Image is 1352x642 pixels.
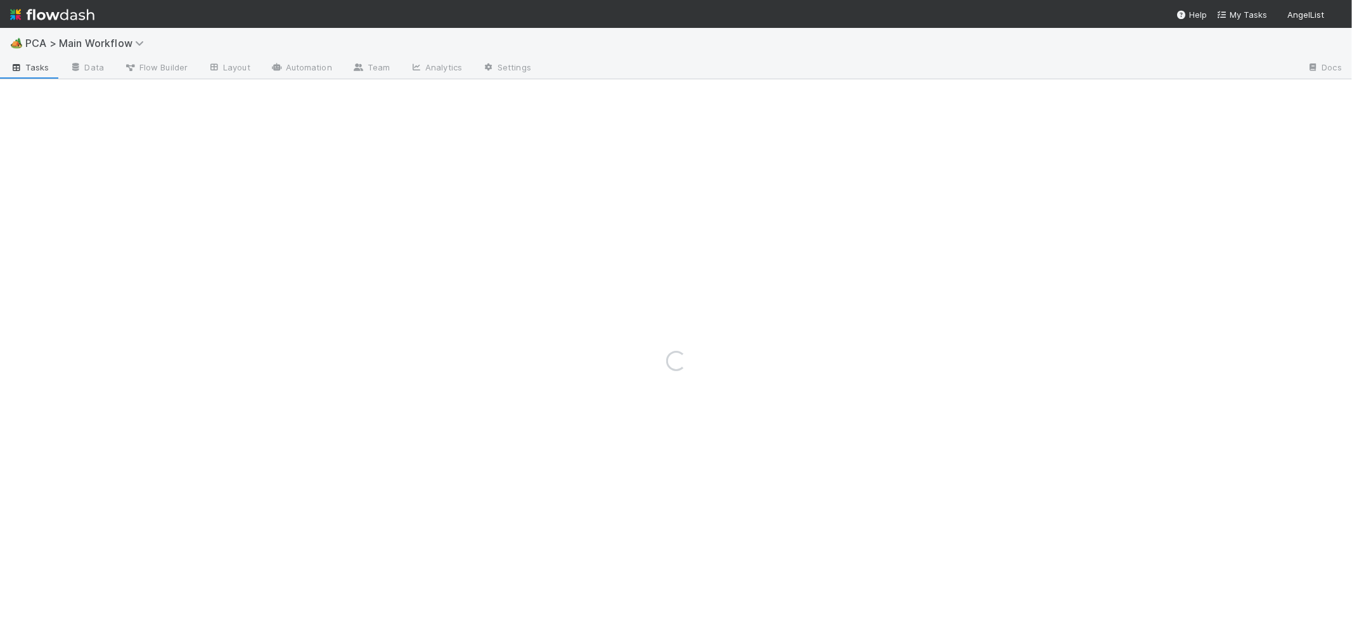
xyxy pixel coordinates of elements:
a: Automation [261,58,342,79]
a: Data [60,58,114,79]
a: My Tasks [1217,8,1267,21]
a: Team [342,58,400,79]
a: Layout [198,58,261,79]
span: PCA > Main Workflow [25,37,150,49]
a: Settings [472,58,541,79]
a: Flow Builder [114,58,198,79]
span: AngelList [1287,10,1324,20]
a: Analytics [400,58,472,79]
span: My Tasks [1217,10,1267,20]
img: avatar_0d9988fd-9a15-4cc7-ad96-88feab9e0fa9.png [1329,9,1342,22]
span: Tasks [10,61,49,74]
span: 🏕️ [10,37,23,48]
div: Help [1176,8,1207,21]
img: logo-inverted-e16ddd16eac7371096b0.svg [10,4,94,25]
a: Docs [1297,58,1352,79]
span: Flow Builder [124,61,188,74]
